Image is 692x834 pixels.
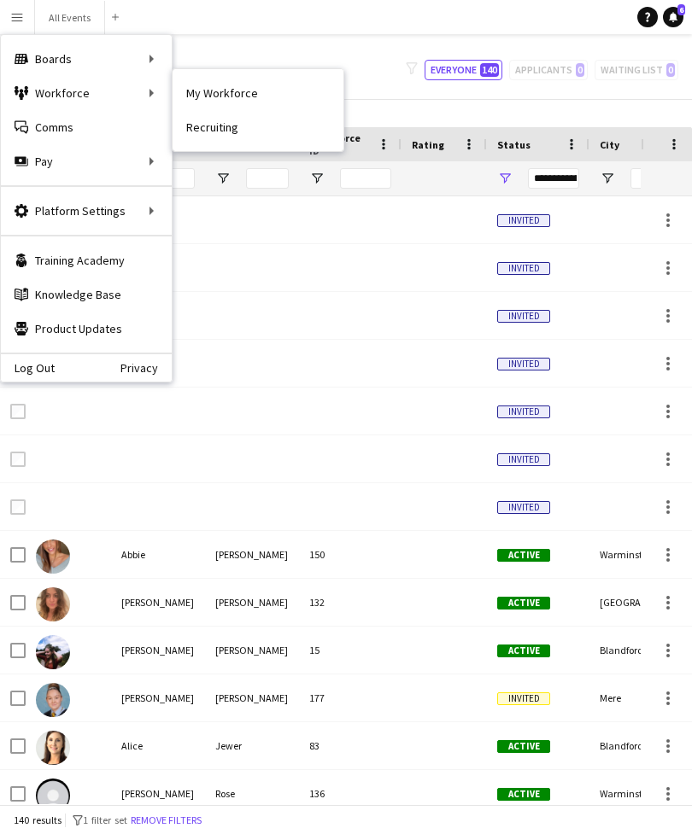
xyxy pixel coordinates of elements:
button: Everyone140 [425,60,502,80]
button: Open Filter Menu [600,171,615,186]
div: Jewer [205,722,299,769]
button: Open Filter Menu [497,171,513,186]
input: Row Selection is disabled for this row (unchecked) [10,452,26,467]
a: Privacy [120,361,172,375]
input: First Name Filter Input [152,168,195,189]
span: Invited [497,310,550,323]
input: Workforce ID Filter Input [340,168,391,189]
div: Workforce [1,76,172,110]
span: Invited [497,453,550,466]
a: Recruiting [173,110,343,144]
button: Remove filters [127,811,205,830]
span: Active [497,597,550,609]
a: My Workforce [173,76,343,110]
div: [PERSON_NAME] [111,674,205,721]
span: Active [497,740,550,753]
div: 150 [299,531,402,578]
div: Pay [1,144,172,178]
div: Boards [1,42,172,76]
a: Comms [1,110,172,144]
div: Blandford Forum [589,722,692,769]
span: Invited [497,692,550,705]
div: 83 [299,722,402,769]
div: [GEOGRAPHIC_DATA] [589,579,692,626]
a: Knowledge Base [1,277,172,312]
div: [PERSON_NAME] [205,674,299,721]
span: Active [497,549,550,562]
img: Alex Campos [36,587,70,621]
div: Warminster [589,531,692,578]
span: 140 [480,63,499,77]
div: 132 [299,579,402,626]
div: 177 [299,674,402,721]
input: Row Selection is disabled for this row (unchecked) [10,499,26,515]
img: Alice Jewer [36,731,70,765]
div: [PERSON_NAME] [205,531,299,578]
div: Alice [111,722,205,769]
div: 136 [299,770,402,817]
span: Active [497,644,550,657]
button: All Events [35,1,105,34]
span: Active [497,788,550,801]
a: Training Academy [1,243,172,277]
button: Open Filter Menu [309,171,325,186]
a: Log Out [1,361,55,375]
img: Abbie Chambers [36,539,70,574]
input: Row Selection is disabled for this row (unchecked) [10,404,26,419]
span: Invited [497,262,550,275]
span: City [600,138,619,151]
div: Platform Settings [1,194,172,228]
span: Invited [497,501,550,514]
input: Last Name Filter Input [246,168,289,189]
button: Open Filter Menu [215,171,231,186]
a: 6 [663,7,683,27]
div: Abbie [111,531,205,578]
div: Mere [589,674,692,721]
span: 6 [677,4,685,15]
input: City Filter Input [630,168,682,189]
img: Alexandra Hunt [36,635,70,669]
div: [PERSON_NAME] [205,579,299,626]
div: [PERSON_NAME] [205,627,299,674]
span: 1 filter set [83,814,127,826]
div: [PERSON_NAME] [111,770,205,817]
div: [PERSON_NAME] [111,627,205,674]
span: Invited [497,358,550,370]
div: Blandford Forum [589,627,692,674]
div: Warminster [589,770,692,817]
a: Product Updates [1,312,172,346]
img: Alexis Riddett [36,683,70,717]
img: Alicia Rose [36,779,70,813]
div: [PERSON_NAME] [111,579,205,626]
span: Invited [497,405,550,418]
span: Invited [497,214,550,227]
div: 15 [299,627,402,674]
span: Status [497,138,531,151]
span: Rating [412,138,444,151]
div: Rose [205,770,299,817]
